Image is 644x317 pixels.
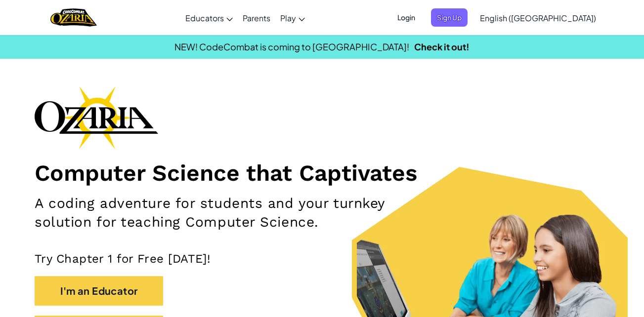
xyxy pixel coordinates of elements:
span: Play [280,13,296,23]
button: Login [391,8,421,27]
button: Sign Up [431,8,468,27]
p: Try Chapter 1 for Free [DATE]! [35,251,609,266]
span: NEW! CodeCombat is coming to [GEOGRAPHIC_DATA]! [174,41,409,52]
span: Educators [185,13,224,23]
img: Ozaria branding logo [35,86,158,149]
a: Play [275,4,310,31]
a: Ozaria by CodeCombat logo [50,7,96,28]
h1: Computer Science that Captivates [35,159,609,187]
h2: A coding adventure for students and your turnkey solution for teaching Computer Science. [35,194,420,232]
a: English ([GEOGRAPHIC_DATA]) [475,4,601,31]
img: Home [50,7,96,28]
button: I'm an Educator [35,276,163,306]
a: Parents [238,4,275,31]
a: Check it out! [414,41,470,52]
a: Educators [180,4,238,31]
span: English ([GEOGRAPHIC_DATA]) [480,13,596,23]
